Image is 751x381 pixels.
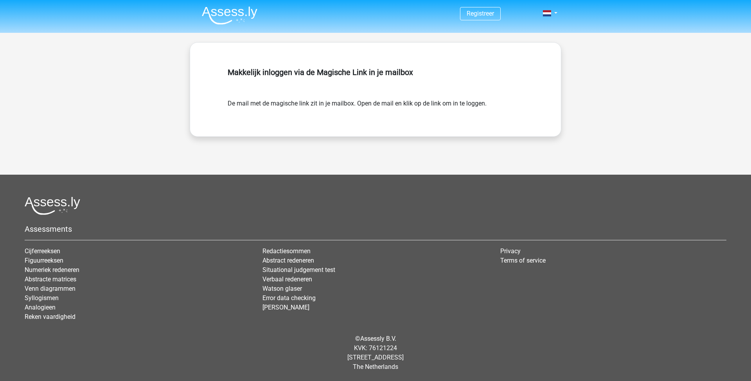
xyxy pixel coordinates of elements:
form: De mail met de magische link zit in je mailbox. Open de mail en klik op de link om in te loggen. [228,99,523,108]
img: Assessly [202,6,257,25]
a: Verbaal redeneren [262,275,312,283]
h5: Makkelijk inloggen via de Magische Link in je mailbox [228,68,523,77]
a: [PERSON_NAME] [262,304,309,311]
a: Situational judgement test [262,266,335,274]
a: Abstract redeneren [262,257,314,264]
a: Analogieen [25,304,56,311]
a: Privacy [500,247,521,255]
a: Cijferreeksen [25,247,60,255]
a: Watson glaser [262,285,302,292]
a: Venn diagrammen [25,285,75,292]
a: Reken vaardigheid [25,313,75,320]
a: Redactiesommen [262,247,311,255]
div: © KVK: 76121224 [STREET_ADDRESS] The Netherlands [19,328,732,378]
a: Terms of service [500,257,546,264]
a: Registreer [467,10,494,17]
a: Syllogismen [25,294,59,302]
a: Abstracte matrices [25,275,76,283]
a: Figuurreeksen [25,257,63,264]
a: Numeriek redeneren [25,266,79,274]
img: Assessly logo [25,197,80,215]
h5: Assessments [25,224,726,234]
a: Assessly B.V. [360,335,396,342]
a: Error data checking [262,294,316,302]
